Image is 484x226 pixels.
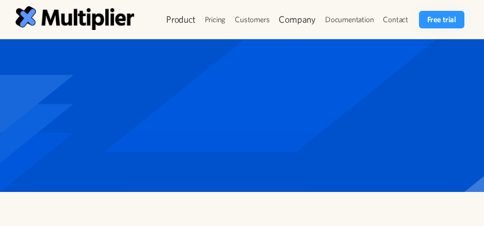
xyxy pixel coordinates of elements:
a: Pricing [200,11,231,28]
a: Customers [230,11,274,28]
div: Company [274,11,320,28]
a: Documentation [320,11,378,28]
div: Company [279,13,316,26]
div: Product [166,13,196,26]
a: Free trial [419,11,464,28]
a: Contact [378,11,413,28]
div: Product [162,11,200,28]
